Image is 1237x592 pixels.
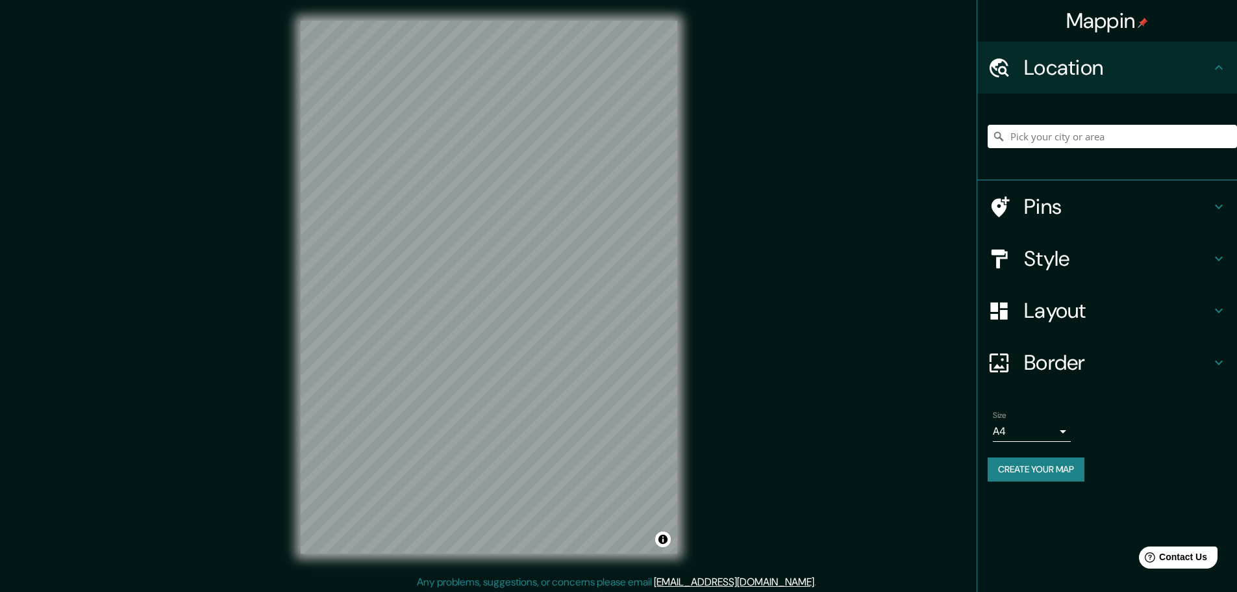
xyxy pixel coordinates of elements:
[1138,18,1148,28] img: pin-icon.png
[655,532,671,547] button: Toggle attribution
[977,233,1237,285] div: Style
[977,181,1237,233] div: Pins
[977,285,1237,337] div: Layout
[301,21,677,554] canvas: Map
[1121,541,1223,578] iframe: Help widget launcher
[977,42,1237,94] div: Location
[1024,298,1211,324] h4: Layout
[654,575,814,589] a: [EMAIL_ADDRESS][DOMAIN_NAME]
[993,410,1006,421] label: Size
[1024,55,1211,81] h4: Location
[818,574,821,590] div: .
[1066,8,1149,34] h4: Mappin
[1024,246,1211,272] h4: Style
[417,574,816,590] p: Any problems, suggestions, or concerns please email .
[988,125,1237,148] input: Pick your city or area
[1024,350,1211,376] h4: Border
[988,457,1084,482] button: Create your map
[993,421,1071,442] div: A4
[816,574,818,590] div: .
[1024,194,1211,220] h4: Pins
[977,337,1237,389] div: Border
